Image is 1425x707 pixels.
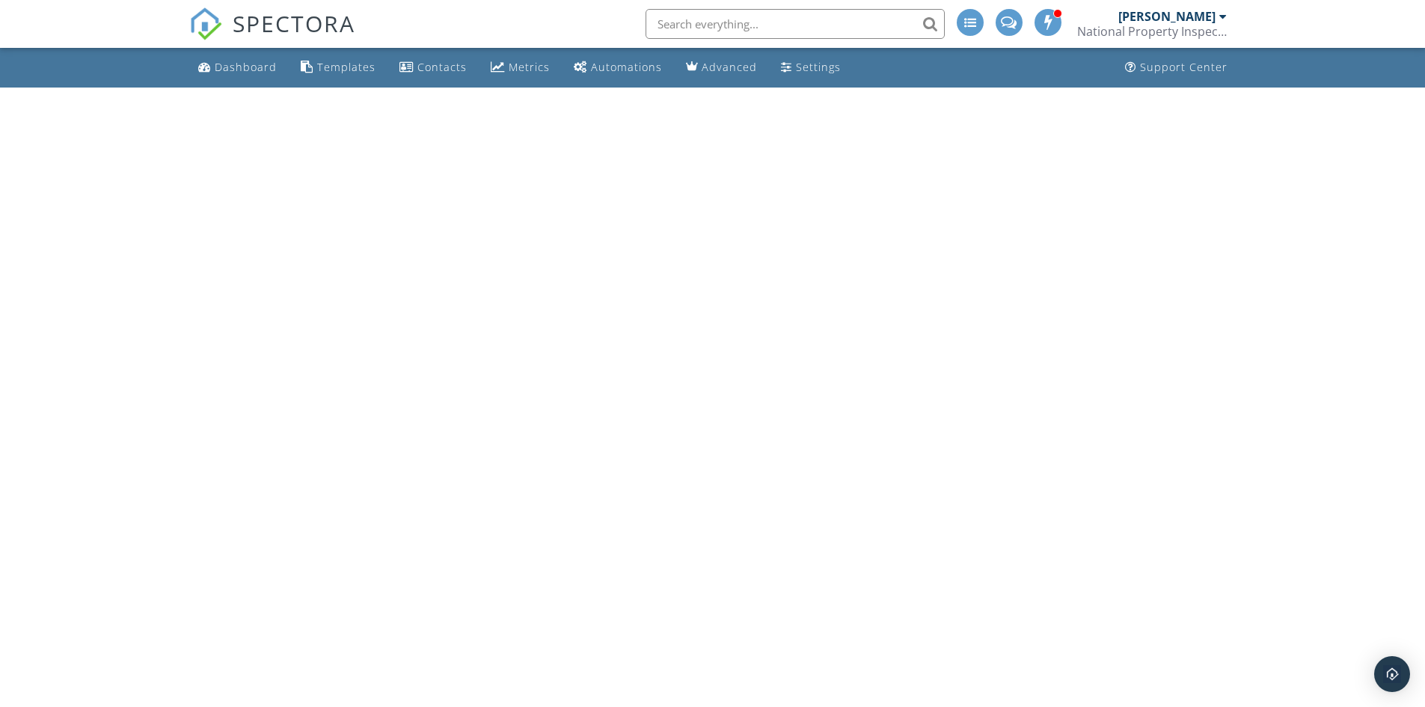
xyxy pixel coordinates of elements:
div: Settings [796,60,841,74]
div: Open Intercom Messenger [1374,656,1410,692]
a: Dashboard [192,54,283,82]
a: Contacts [393,54,473,82]
input: Search everything... [646,9,945,39]
div: Metrics [509,60,550,74]
img: The Best Home Inspection Software - Spectora [189,7,222,40]
div: National Property Inspections/Lowcountry [1077,24,1227,39]
a: Advanced [680,54,763,82]
a: Automations (Advanced) [568,54,668,82]
div: Dashboard [215,60,277,74]
div: Automations [591,60,662,74]
div: Support Center [1140,60,1228,74]
div: [PERSON_NAME] [1118,9,1216,24]
div: Contacts [417,60,467,74]
a: Settings [775,54,847,82]
a: Templates [295,54,381,82]
div: Templates [317,60,376,74]
a: Metrics [485,54,556,82]
a: SPECTORA [189,20,355,52]
a: Support Center [1119,54,1234,82]
span: SPECTORA [233,7,355,39]
div: Advanced [702,60,757,74]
